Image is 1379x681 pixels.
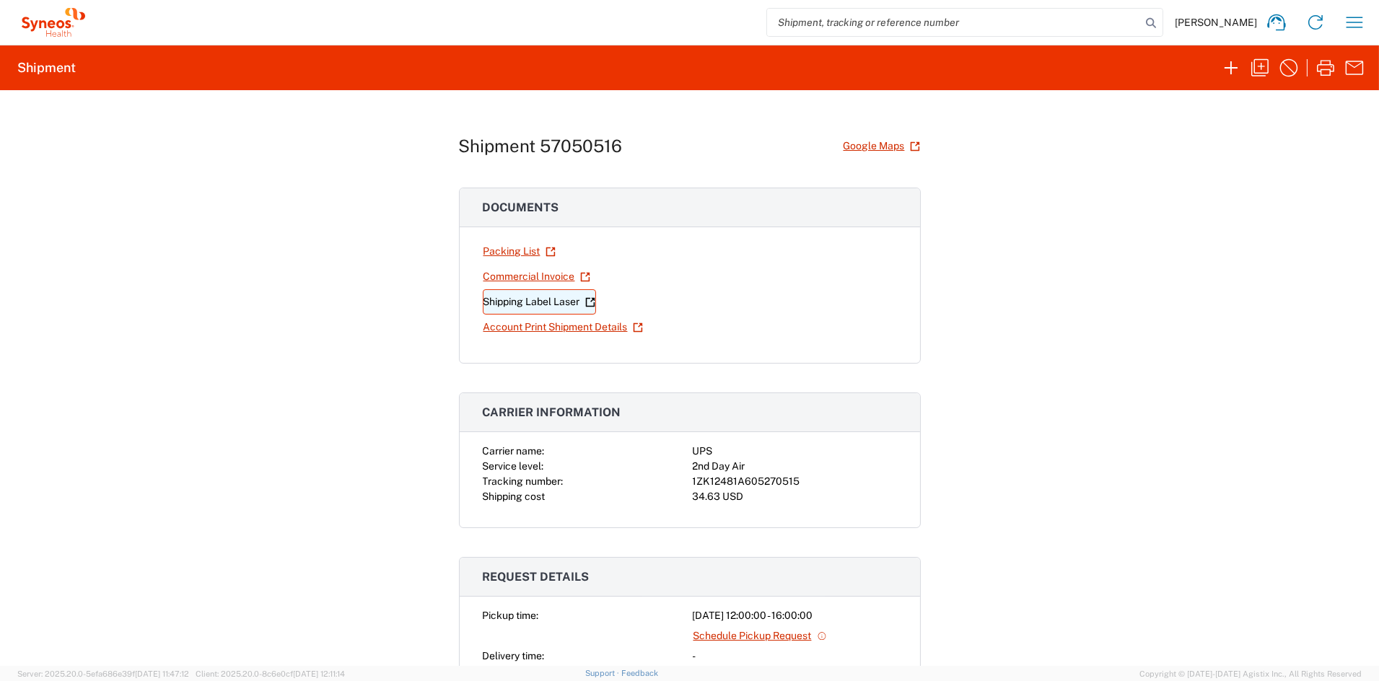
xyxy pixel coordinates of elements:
[196,669,345,678] span: Client: 2025.20.0-8c6e0cf
[483,239,556,264] a: Packing List
[693,649,897,664] div: -
[693,608,897,623] div: [DATE] 12:00:00 - 16:00:00
[483,289,596,315] a: Shipping Label Laser
[843,133,921,159] a: Google Maps
[483,491,546,502] span: Shipping cost
[293,669,345,678] span: [DATE] 12:11:14
[135,669,189,678] span: [DATE] 11:47:12
[483,201,559,214] span: Documents
[459,136,623,157] h1: Shipment 57050516
[483,460,544,472] span: Service level:
[1139,667,1362,680] span: Copyright © [DATE]-[DATE] Agistix Inc., All Rights Reserved
[693,489,897,504] div: 34.63 USD
[483,610,539,621] span: Pickup time:
[17,59,76,76] h2: Shipment
[693,474,897,489] div: 1ZK12481A605270515
[483,405,621,419] span: Carrier information
[483,264,591,289] a: Commercial Invoice
[483,650,545,662] span: Delivery time:
[483,315,644,340] a: Account Print Shipment Details
[693,459,897,474] div: 2nd Day Air
[621,669,658,677] a: Feedback
[767,9,1141,36] input: Shipment, tracking or reference number
[585,669,621,677] a: Support
[693,444,897,459] div: UPS
[693,623,828,649] a: Schedule Pickup Request
[483,475,564,487] span: Tracking number:
[17,669,189,678] span: Server: 2025.20.0-5efa686e39f
[483,570,590,584] span: Request details
[483,445,545,457] span: Carrier name:
[1175,16,1257,29] span: [PERSON_NAME]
